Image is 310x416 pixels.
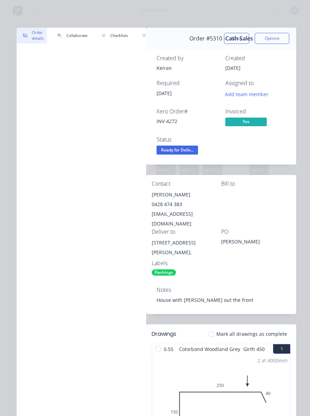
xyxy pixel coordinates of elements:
[161,344,176,354] span: 0.55
[273,344,290,354] button: 1
[95,28,131,44] button: Checklists
[152,330,176,338] div: Drawings
[17,28,47,44] button: Order details
[157,90,172,96] span: [DATE]
[152,190,221,200] div: [PERSON_NAME]
[157,55,217,62] div: Created by
[51,28,91,44] button: Collaborate
[157,80,217,86] div: Required
[225,118,267,126] span: Yes
[157,64,217,72] div: Keiran
[225,65,241,71] span: [DATE]
[216,330,287,338] span: Mark all drawings as complete
[157,136,217,143] div: Status
[157,118,217,125] div: INV-4272
[157,296,286,304] div: House with [PERSON_NAME] out the front
[152,269,176,276] div: Flashings
[152,200,221,209] div: 0428 474 383
[152,229,221,235] div: Deliver to
[135,28,169,44] button: Tracking
[157,146,198,156] button: Ready for Deliv...
[225,90,272,99] button: Add team member
[157,146,198,154] span: Ready for Deliv...
[189,35,225,42] span: Order #5310 -
[221,181,291,187] div: Bill to
[255,33,289,44] button: Options
[157,108,217,115] div: Xero Order #
[152,181,221,187] div: Contact
[257,357,288,364] div: 2 at 4000mm
[157,287,286,293] div: Notes
[152,238,221,248] div: [STREET_ADDRESS]
[152,260,221,267] div: Labels
[243,344,265,354] span: Girth 450
[224,33,249,44] button: Close
[225,108,286,115] div: Invoiced
[152,209,221,229] div: [EMAIL_ADDRESS][DOMAIN_NAME]
[222,90,272,99] button: Add team member
[152,190,221,229] div: [PERSON_NAME]0428 474 383[EMAIL_ADDRESS][DOMAIN_NAME]
[221,229,291,235] div: PO
[176,344,243,354] span: Colorbond Woodland Grey
[152,238,221,260] div: [STREET_ADDRESS][PERSON_NAME],
[221,238,291,248] div: [PERSON_NAME]
[225,55,286,62] div: Created
[152,248,221,257] div: [PERSON_NAME],
[225,80,286,86] div: Assigned to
